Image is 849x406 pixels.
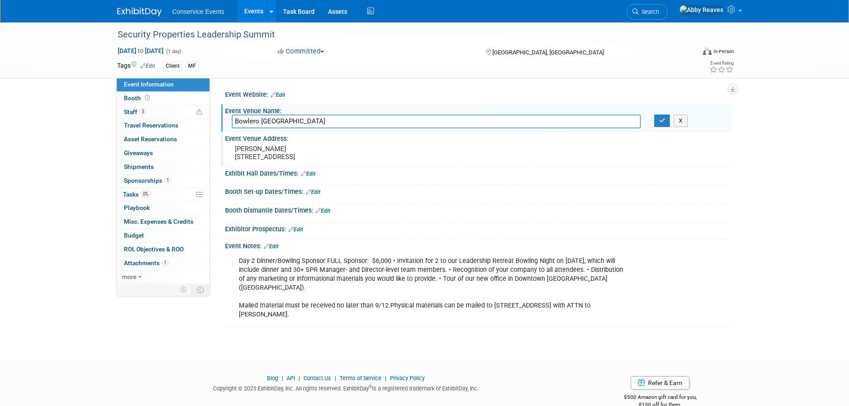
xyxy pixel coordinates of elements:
[115,27,682,43] div: Security Properties Leadership Summit
[631,376,689,390] a: Refer & Earn
[124,204,150,211] span: Playbook
[191,284,209,295] td: Toggle Event Tabs
[136,47,145,54] span: to
[163,62,182,71] div: Client
[627,4,668,20] a: Search
[117,92,209,105] a: Booth
[117,243,209,256] a: ROI, Objectives & ROO
[117,188,209,201] a: Tasks0%
[332,375,338,381] span: |
[117,201,209,215] a: Playbook
[710,61,734,66] div: Event Rating
[143,94,152,101] span: Booth not reserved yet
[140,63,155,69] a: Edit
[176,284,192,295] td: Personalize Event Tab Strip
[225,239,732,251] div: Event Notes:
[383,375,389,381] span: |
[117,229,209,242] a: Budget
[225,104,732,115] div: Event Venue Name:
[122,273,136,280] span: more
[117,257,209,270] a: Attachments1
[124,246,184,253] span: ROI, Objectives & ROO
[316,208,330,214] a: Edit
[124,177,171,184] span: Sponsorships
[639,8,659,15] span: Search
[296,375,302,381] span: |
[141,191,151,197] span: 0%
[165,49,181,54] span: (1 day)
[117,119,209,132] a: Travel Reservations
[124,108,146,115] span: Staff
[117,106,209,119] a: Staff3
[233,252,634,324] div: Day 2 Dinner/Bowling Sponsor FULL Sponsor: $6,000 • Invitation for 2 to our Leadership Retreat Bo...
[271,92,285,98] a: Edit
[492,49,604,56] span: [GEOGRAPHIC_DATA], [GEOGRAPHIC_DATA]
[124,94,152,102] span: Booth
[643,46,734,60] div: Event Format
[124,135,177,143] span: Asset Reservations
[124,81,174,88] span: Event Information
[713,48,734,55] div: In-Person
[225,204,732,215] div: Booth Dismantle Dates/Times:
[117,8,162,16] img: ExhibitDay
[287,375,295,381] a: API
[225,222,732,234] div: Exhibitor Prospectus:
[301,171,316,177] a: Edit
[117,271,209,284] a: more
[124,259,168,267] span: Attachments
[117,61,155,71] td: Tags
[124,122,178,129] span: Travel Reservations
[124,149,153,156] span: Giveaways
[679,5,724,15] img: Abby Reaves
[117,215,209,229] a: Misc. Expenses & Credits
[267,375,278,381] a: Blog
[124,163,154,170] span: Shipments
[275,47,328,56] button: Committed
[674,115,688,127] button: X
[117,174,209,188] a: Sponsorships1
[123,191,151,198] span: Tasks
[225,88,732,99] div: Event Website:
[162,259,168,266] span: 1
[369,384,372,389] sup: ®
[185,62,199,71] div: MF
[390,375,425,381] a: Privacy Policy
[117,382,575,393] div: Copyright © 2025 ExhibitDay, Inc. All rights reserved. ExhibitDay is a registered trademark of Ex...
[172,8,225,15] span: Conservice Events
[225,167,732,178] div: Exhibit Hall Dates/Times:
[164,177,171,184] span: 1
[117,147,209,160] a: Giveaways
[117,47,164,55] span: [DATE] [DATE]
[703,48,712,55] img: Format-Inperson.png
[117,78,209,91] a: Event Information
[235,145,427,161] pre: [PERSON_NAME] [STREET_ADDRESS]
[288,226,303,233] a: Edit
[117,160,209,174] a: Shipments
[124,218,193,225] span: Misc. Expenses & Credits
[225,132,732,143] div: Event Venue Address:
[304,375,331,381] a: Contact Us
[117,133,209,146] a: Asset Reservations
[264,243,279,250] a: Edit
[139,108,146,115] span: 3
[306,189,320,195] a: Edit
[124,232,144,239] span: Budget
[225,185,732,197] div: Booth Set-up Dates/Times:
[196,108,202,116] span: Potential Scheduling Conflict -- at least one attendee is tagged in another overlapping event.
[340,375,381,381] a: Terms of Service
[279,375,285,381] span: |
